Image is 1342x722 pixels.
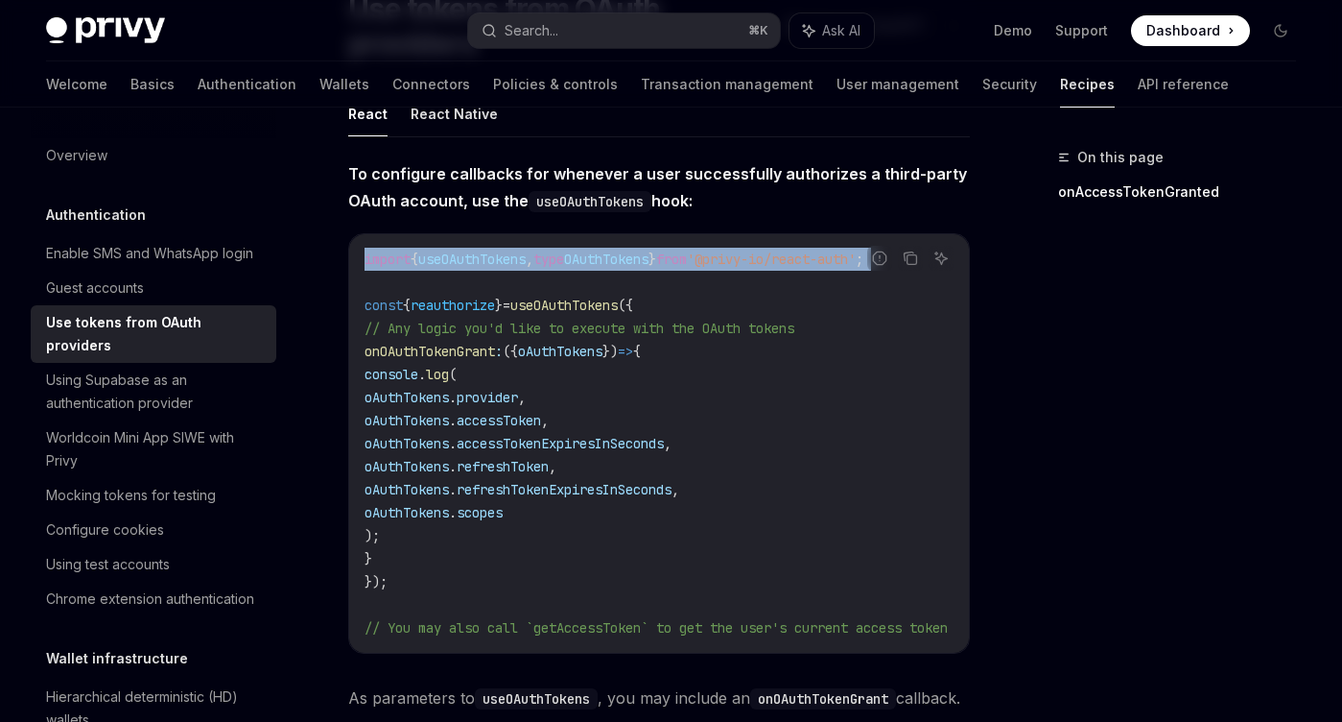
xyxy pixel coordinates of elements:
a: Support [1055,21,1108,40]
a: Enable SMS and WhatsApp login [31,236,276,271]
a: Guest accounts [31,271,276,305]
a: Welcome [46,61,107,108]
a: Overview [31,138,276,173]
a: Security [982,61,1037,108]
a: API reference [1138,61,1229,108]
span: oAuthTokens [365,504,449,521]
span: = [503,297,510,314]
span: oAuthTokens [365,458,449,475]
span: ; [856,251,863,268]
span: oAuthTokens [365,481,449,498]
div: Use tokens from OAuth providers [46,311,265,357]
div: Search... [505,19,558,42]
a: Dashboard [1131,15,1250,46]
span: } [495,297,503,314]
button: Search...⌘K [468,13,781,48]
span: from [656,251,687,268]
span: , [549,458,556,475]
span: provider [457,389,518,406]
span: . [449,435,457,452]
span: ); [365,527,380,544]
span: ({ [618,297,633,314]
div: Configure cookies [46,518,164,541]
span: scopes [457,504,503,521]
span: refreshToken [457,458,549,475]
a: Recipes [1060,61,1115,108]
div: Overview [46,144,107,167]
span: , [518,389,526,406]
button: React [348,91,388,136]
a: Configure cookies [31,513,276,547]
img: dark logo [46,17,165,44]
code: onOAuthTokenGrant [750,688,896,710]
span: . [449,458,457,475]
strong: To configure callbacks for whenever a user successfully authorizes a third-party OAuth account, u... [348,164,967,210]
code: useOAuthTokens [475,688,598,710]
span: : [495,343,503,360]
span: oAuthTokens [365,435,449,452]
a: Use tokens from OAuth providers [31,305,276,363]
span: refreshTokenExpiresInSeconds [457,481,671,498]
span: accessTokenExpiresInSeconds [457,435,664,452]
a: User management [836,61,959,108]
span: useOAuthTokens [418,251,526,268]
span: reauthorize [411,297,495,314]
span: accessToken [457,412,541,429]
span: // You may also call `getAccessToken` to get the user's current access token [365,619,948,637]
a: onAccessTokenGranted [1058,177,1311,207]
span: log [426,366,449,383]
a: Worldcoin Mini App SIWE with Privy [31,421,276,478]
span: , [526,251,533,268]
span: // Any logic you'd like to execute with the OAuth tokens [365,320,794,337]
span: => [618,343,633,360]
span: { [633,343,641,360]
button: Report incorrect code [867,246,892,271]
span: '@privy-io/react-auth' [687,251,856,268]
a: Connectors [392,61,470,108]
button: React Native [411,91,498,136]
div: Using Supabase as an authentication provider [46,369,265,415]
span: }); [365,573,388,590]
span: } [648,251,656,268]
a: Mocking tokens for testing [31,478,276,513]
span: type [533,251,564,268]
code: useOAuthTokens [529,191,651,212]
span: Dashboard [1146,21,1220,40]
div: Mocking tokens for testing [46,484,216,507]
span: oAuthTokens [365,412,449,429]
a: Authentication [198,61,296,108]
span: { [411,251,418,268]
span: console [365,366,418,383]
span: As parameters to , you may include an callback. [348,685,970,711]
button: Ask AI [929,246,954,271]
span: } [365,550,372,567]
span: ({ [503,343,518,360]
h5: Authentication [46,204,146,227]
span: onOAuthTokenGrant [365,343,495,360]
span: . [418,366,426,383]
div: Worldcoin Mini App SIWE with Privy [46,426,265,472]
button: Copy the contents from the code block [898,246,923,271]
span: On this page [1077,146,1164,169]
span: , [541,412,549,429]
span: ( [449,366,457,383]
span: useOAuthTokens [510,297,618,314]
span: const [365,297,403,314]
span: , [664,435,671,452]
span: }) [602,343,618,360]
span: OAuthTokens [564,251,648,268]
span: . [449,481,457,498]
span: { [403,297,411,314]
a: Policies & controls [493,61,618,108]
a: Demo [994,21,1032,40]
span: . [449,412,457,429]
a: Chrome extension authentication [31,582,276,616]
a: Basics [130,61,175,108]
button: Ask AI [789,13,874,48]
h5: Wallet infrastructure [46,647,188,670]
span: . [449,504,457,521]
span: ⌘ K [748,23,768,38]
button: Toggle dark mode [1265,15,1296,46]
a: Transaction management [641,61,813,108]
span: . [449,389,457,406]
